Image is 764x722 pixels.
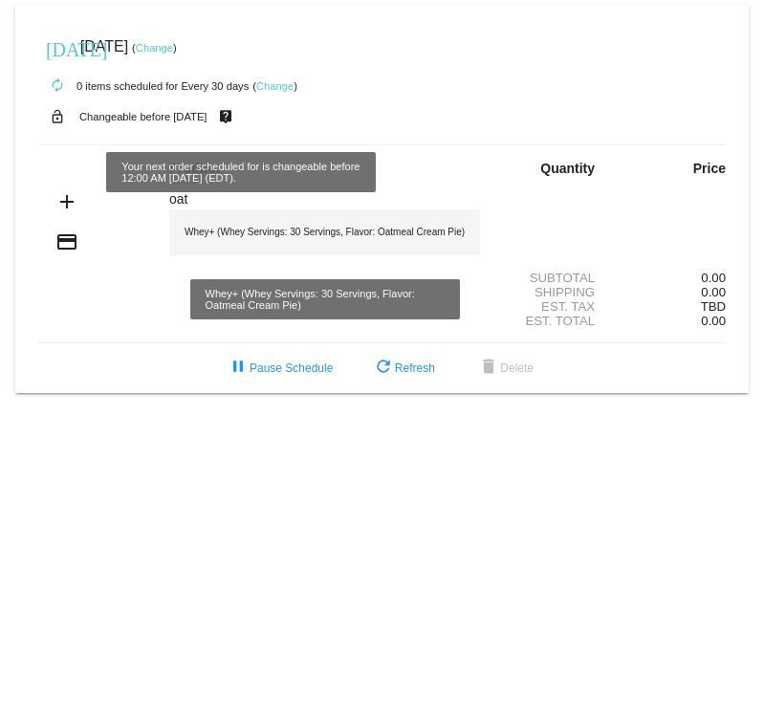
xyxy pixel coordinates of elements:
[169,209,480,255] div: Whey+ (Whey Servings: 30 Servings, Flavor: Oatmeal Cream Pie)
[227,357,250,380] mat-icon: pause
[477,357,500,380] mat-icon: delete
[55,190,78,213] mat-icon: add
[169,192,480,208] input: Search...
[496,271,611,285] div: Subtotal
[701,299,726,314] span: TBD
[611,271,726,285] div: 0.00
[372,357,395,380] mat-icon: refresh
[46,75,69,98] mat-icon: autorenew
[55,230,78,253] mat-icon: credit_card
[693,161,726,176] strong: Price
[701,285,726,299] span: 0.00
[462,351,549,385] button: Delete
[79,111,207,122] small: Changeable before [DATE]
[46,36,69,59] mat-icon: [DATE]
[46,104,69,129] mat-icon: lock_open
[169,161,220,176] strong: Product
[211,351,348,385] button: Pause Schedule
[214,104,237,129] mat-icon: live_help
[372,361,435,375] span: Refresh
[227,361,333,375] span: Pause Schedule
[252,80,297,92] small: ( )
[496,299,611,314] div: Est. Tax
[256,80,294,92] a: Change
[496,285,611,299] div: Shipping
[357,351,450,385] button: Refresh
[477,361,534,375] span: Delete
[540,161,595,176] strong: Quantity
[136,42,173,54] a: Change
[132,42,177,54] small: ( )
[701,314,726,328] span: 0.00
[496,314,611,328] div: Est. Total
[38,80,249,92] small: 0 items scheduled for Every 30 days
